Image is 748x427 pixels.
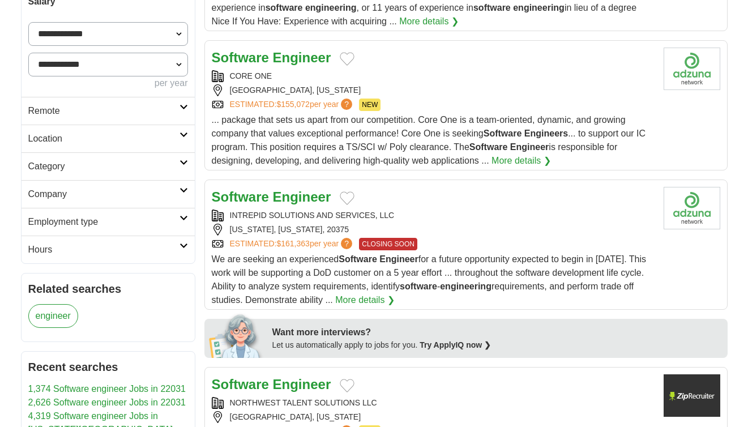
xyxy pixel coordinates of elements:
span: NEW [359,99,381,111]
h2: Related searches [28,280,188,297]
strong: Software [212,50,269,65]
button: Add to favorite jobs [340,379,354,392]
a: More details ❯ [399,15,459,28]
div: Want more interviews? [272,326,721,339]
a: Software Engineer [212,377,331,392]
span: ? [341,99,352,110]
h2: Hours [28,243,179,257]
span: We are seeking an experienced for a future opportunity expected to begin in [DATE]. This work wil... [212,254,647,305]
a: Remote [22,97,195,125]
span: ... package that sets us apart from our competition. Core One is a team-oriented, dynamic, and gr... [212,115,646,165]
strong: software [266,3,303,12]
a: Software Engineer [212,189,331,204]
span: CLOSING SOON [359,238,417,250]
img: Company logo [664,187,720,229]
h2: Employment type [28,215,179,229]
strong: Software [469,142,508,152]
a: ESTIMATED:$161,363per year? [230,238,355,250]
div: per year [28,76,188,90]
h2: Remote [28,104,179,118]
h2: Recent searches [28,358,188,375]
strong: Engineer [273,189,331,204]
strong: Engineers [524,129,568,138]
strong: software [400,281,437,291]
div: NORTHWEST TALENT SOLUTIONS LLC [212,397,655,409]
strong: software [473,3,511,12]
strong: engineering [440,281,491,291]
a: Hours [22,236,195,263]
img: Company logo [664,374,720,417]
div: INTREPID SOLUTIONS AND SERVICES, LLC [212,210,655,221]
a: Employment type [22,208,195,236]
strong: Engineer [273,377,331,392]
div: [GEOGRAPHIC_DATA], [US_STATE] [212,411,655,423]
img: Company logo [664,48,720,90]
a: Try ApplyIQ now ❯ [420,340,491,349]
h2: Company [28,187,179,201]
a: More details ❯ [491,154,551,168]
a: Location [22,125,195,152]
strong: Software [212,377,269,392]
a: engineer [28,304,78,328]
a: Category [22,152,195,180]
a: ESTIMATED:$155,072per year? [230,99,355,111]
h2: Location [28,132,179,146]
strong: Software [339,254,377,264]
strong: Engineer [510,142,549,152]
span: ? [341,238,352,249]
div: [US_STATE], [US_STATE], 20375 [212,224,655,236]
a: More details ❯ [335,293,395,307]
a: 2,626 Software engineer Jobs in 22031 [28,398,186,407]
strong: engineering [513,3,565,12]
strong: Engineer [379,254,418,264]
a: Software Engineer [212,50,331,65]
button: Add to favorite jobs [340,191,354,205]
strong: engineering [305,3,357,12]
div: Let us automatically apply to jobs for you. [272,339,721,351]
a: 1,374 Software engineer Jobs in 22031 [28,384,186,394]
strong: Engineer [273,50,331,65]
h2: Category [28,160,179,173]
span: $161,363 [276,239,309,248]
div: [GEOGRAPHIC_DATA], [US_STATE] [212,84,655,96]
a: Company [22,180,195,208]
div: CORE ONE [212,70,655,82]
strong: Software [484,129,522,138]
strong: Software [212,189,269,204]
button: Add to favorite jobs [340,52,354,66]
span: $155,072 [276,100,309,109]
img: apply-iq-scientist.png [209,313,264,358]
